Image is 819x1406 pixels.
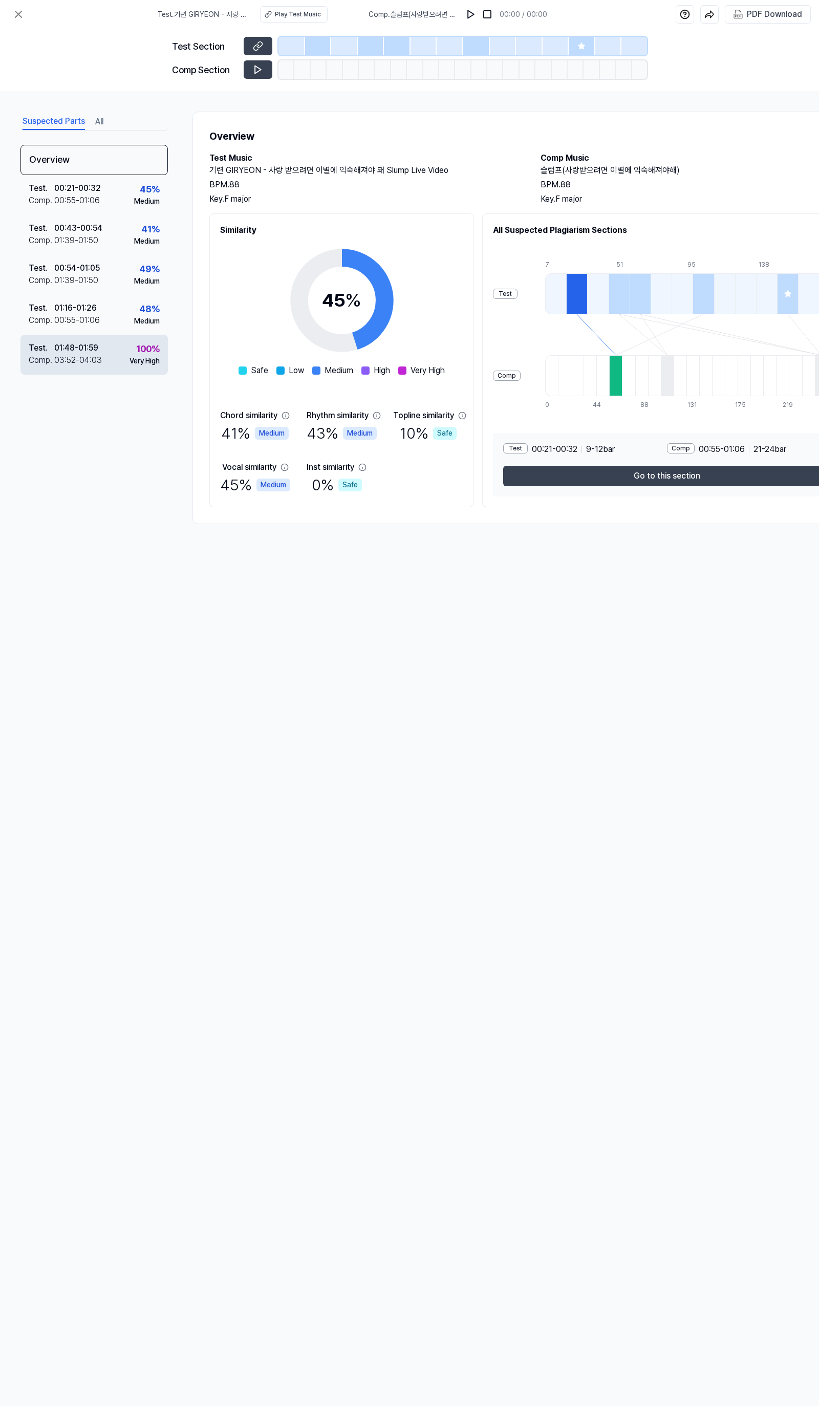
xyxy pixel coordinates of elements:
span: Low [289,364,304,377]
div: 00:55 - 01:06 [54,314,100,327]
span: Safe [251,364,268,377]
div: Comp [493,371,521,381]
span: 00:55 - 01:06 [699,443,745,456]
div: Test [503,443,528,453]
img: share [704,9,715,19]
span: % [345,289,361,311]
div: Overview [20,145,168,175]
div: 41 % [141,222,160,236]
div: 43 % [307,422,377,445]
span: 21 - 24 bar [753,443,786,456]
h2: Similarity [220,224,463,236]
div: Comp . [29,274,54,287]
div: Medium [256,479,290,491]
div: Test [493,289,518,299]
div: 44 [593,400,606,409]
span: Test . 기련 GIRYEON - 사랑 받으려면 이별에 익숙해져야 돼 Slump Live Video [158,9,248,20]
span: High [374,364,390,377]
div: Medium [134,276,160,287]
div: 138 [759,260,780,269]
div: 00:00 / 00:00 [500,9,547,20]
div: 88 [640,400,653,409]
button: Play Test Music [260,6,328,23]
div: Test Section [172,39,238,53]
div: BPM. 88 [209,179,520,191]
div: 100 % [136,342,160,356]
div: 01:16 - 01:26 [54,302,97,314]
div: Comp Section [172,63,238,77]
div: 03:52 - 04:03 [54,354,102,366]
div: Vocal similarity [222,461,276,473]
span: Very High [411,364,445,377]
img: help [680,9,690,19]
button: Suspected Parts [23,114,85,130]
div: Medium [343,427,377,440]
div: 00:43 - 00:54 [54,222,102,234]
div: 95 [687,260,708,269]
div: Test . [29,262,54,274]
div: Comp . [29,354,54,366]
div: Safe [433,427,457,440]
div: Rhythm similarity [307,409,369,422]
button: PDF Download [731,6,804,23]
div: Medium [134,316,160,327]
div: Medium [134,236,160,247]
div: Key. F major [209,193,520,205]
div: Topline similarity [393,409,454,422]
div: PDF Download [747,8,802,21]
div: Comp [667,443,695,453]
div: 0 [545,400,558,409]
div: 00:55 - 01:06 [54,194,100,207]
div: Very High [130,356,160,366]
span: Medium [325,364,353,377]
div: Test . [29,302,54,314]
div: 00:21 - 00:32 [54,182,101,194]
div: Comp . [29,234,54,247]
div: Comp . [29,194,54,207]
div: 45 % [140,182,160,196]
div: Test . [29,222,54,234]
div: Inst similarity [307,461,354,473]
button: All [95,114,103,130]
img: PDF Download [734,10,743,19]
div: 10 % [400,422,457,445]
div: Comp . [29,314,54,327]
div: Safe [338,479,362,491]
div: 00:54 - 01:05 [54,262,100,274]
div: 41 % [221,422,289,445]
div: Test . [29,182,54,194]
span: Comp . 슬럼프(사랑받으려면 이별에 익숙해져야해) [369,9,459,20]
div: 131 [687,400,700,409]
h2: 기련 GIRYEON - 사랑 받으려면 이별에 익숙해져야 돼 Slump Live Video [209,164,520,177]
div: 51 [616,260,637,269]
div: 0 % [312,473,362,496]
div: 01:48 - 01:59 [54,342,98,354]
div: 45 [322,287,361,314]
div: 175 [735,400,748,409]
div: Test . [29,342,54,354]
div: 01:39 - 01:50 [54,274,98,287]
div: Medium [255,427,289,440]
span: 9 - 12 bar [586,443,615,456]
div: Chord similarity [220,409,277,422]
div: 219 [783,400,795,409]
div: Play Test Music [275,10,321,19]
img: stop [482,9,492,19]
div: 45 % [220,473,290,496]
span: 00:21 - 00:32 [532,443,577,456]
div: 48 % [139,302,160,316]
div: 01:39 - 01:50 [54,234,98,247]
div: 49 % [139,262,160,276]
h2: Test Music [209,152,520,164]
div: Medium [134,196,160,207]
div: 7 [545,260,566,269]
img: play [466,9,476,19]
